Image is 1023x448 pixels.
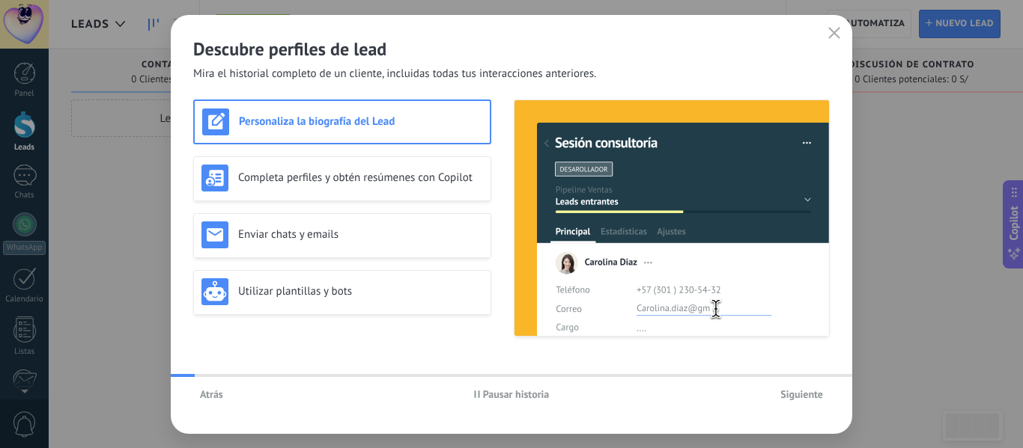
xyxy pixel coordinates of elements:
span: Siguiente [780,389,823,399]
button: Pausar historia [467,383,556,405]
h3: Completa perfiles y obtén resúmenes con Copilot [238,171,483,185]
button: Siguiente [774,383,830,405]
button: Atrás [193,383,230,405]
h2: Descubre perfiles de lead [193,37,830,61]
span: Pausar historia [483,389,550,399]
h3: Personaliza la biografía del Lead [239,114,482,129]
span: Mira el historial completo de un cliente, incluidas todas tus interacciones anteriores. [193,67,596,82]
span: Atrás [200,389,223,399]
h3: Enviar chats y emails [238,227,483,242]
h3: Utilizar plantillas y bots [238,284,483,298]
